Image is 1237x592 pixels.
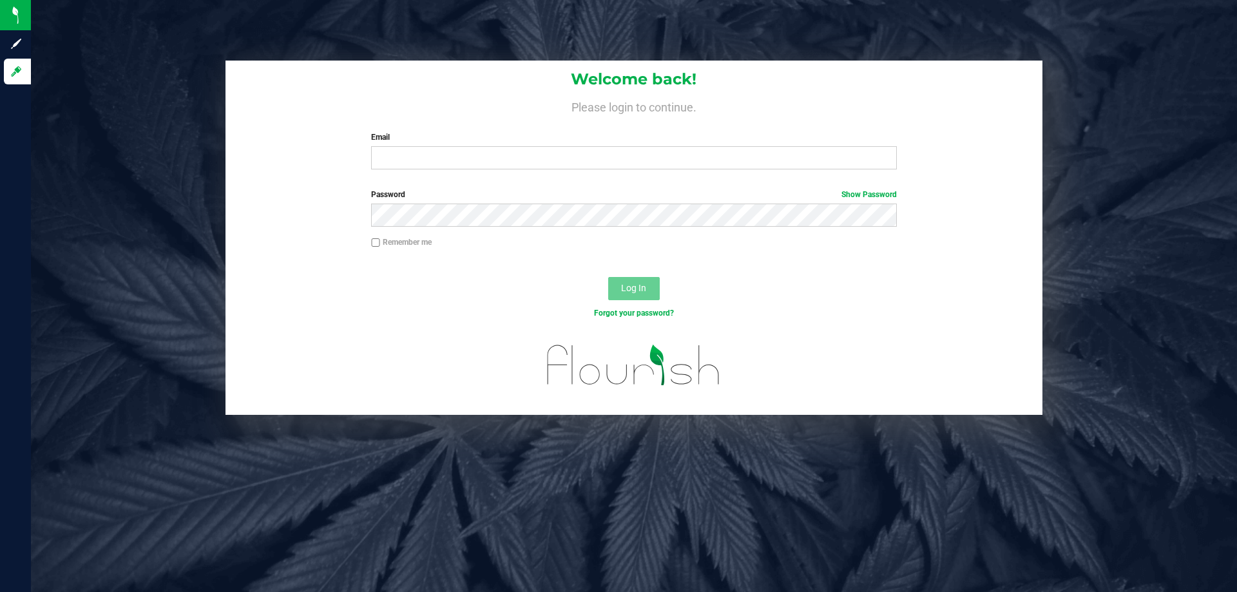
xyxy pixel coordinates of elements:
[225,98,1042,113] h4: Please login to continue.
[841,190,897,199] a: Show Password
[10,65,23,78] inline-svg: Log in
[225,71,1042,88] h1: Welcome back!
[371,131,896,143] label: Email
[621,283,646,293] span: Log In
[532,332,736,398] img: flourish_logo.svg
[371,236,432,248] label: Remember me
[371,190,405,199] span: Password
[594,309,674,318] a: Forgot your password?
[608,277,660,300] button: Log In
[371,238,380,247] input: Remember me
[10,37,23,50] inline-svg: Sign up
